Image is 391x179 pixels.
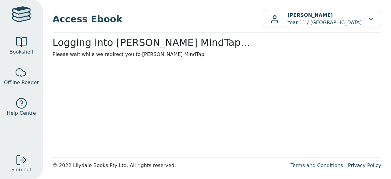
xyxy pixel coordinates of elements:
b: [PERSON_NAME] [287,12,333,18]
p: Year 11 / [GEOGRAPHIC_DATA] [287,12,362,26]
span: Help Centre [7,110,36,117]
p: Please wait while we redirect you to [PERSON_NAME] MindTap [53,51,381,58]
span: Sign out [11,166,31,173]
h2: Logging into [PERSON_NAME] MindTap... [53,37,381,48]
button: [PERSON_NAME]Year 11 / [GEOGRAPHIC_DATA] [263,10,381,28]
div: © 2022 Lilydale Books Pty Ltd. All rights reserved. [53,162,286,169]
a: Terms and Conditions [291,162,343,168]
span: Access Ebook [53,12,263,26]
span: Offline Reader [4,79,39,86]
a: Privacy Policy [348,162,381,168]
span: Bookshelf [9,48,33,56]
